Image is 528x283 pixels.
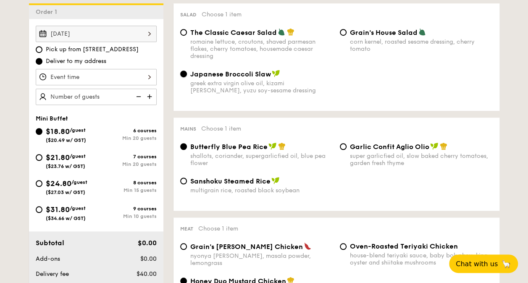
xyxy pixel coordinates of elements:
[340,29,347,36] input: Grain's House Saladcorn kernel, roasted sesame dressing, cherry tomato
[190,29,277,37] span: The Classic Caesar Salad
[180,178,187,184] input: Sanshoku Steamed Ricemultigrain rice, roasted black soybean
[350,143,429,151] span: Garlic Confit Aglio Olio
[350,252,493,266] div: house-blend teriyaki sauce, baby bok choy, king oyster and shiitake mushrooms
[36,46,42,53] input: Pick up from [STREET_ADDRESS]
[190,252,333,267] div: nyonya [PERSON_NAME], masala powder, lemongrass
[180,143,187,150] input: Butterfly Blue Pea Riceshallots, coriander, supergarlicfied oil, blue pea flower
[131,89,144,105] img: icon-reduce.1d2dbef1.svg
[96,154,157,160] div: 7 courses
[36,270,69,278] span: Delivery fee
[430,142,439,150] img: icon-vegan.f8ff3823.svg
[96,161,157,167] div: Min 20 guests
[340,243,347,250] input: Oven-Roasted Teriyaki Chickenhouse-blend teriyaki sauce, baby bok choy, king oyster and shiitake ...
[137,239,156,247] span: $0.00
[71,179,87,185] span: /guest
[46,179,71,188] span: $24.80
[201,125,241,132] span: Choose 1 item
[46,215,86,221] span: ($34.66 w/ GST)
[36,58,42,65] input: Deliver to my address
[350,152,493,167] div: super garlicfied oil, slow baked cherry tomatoes, garden fresh thyme
[456,260,498,268] span: Chat with us
[340,143,347,150] input: Garlic Confit Aglio Oliosuper garlicfied oil, slow baked cherry tomatoes, garden fresh thyme
[36,239,64,247] span: Subtotal
[449,254,518,273] button: Chat with us🦙
[180,12,197,18] span: Salad
[190,152,333,167] div: shallots, coriander, supergarlicfied oil, blue pea flower
[46,45,139,54] span: Pick up from [STREET_ADDRESS]
[36,26,157,42] input: Event date
[36,69,157,85] input: Event time
[46,127,70,136] span: $18.80
[350,38,493,52] div: corn kernel, roasted sesame dressing, cherry tomato
[46,137,86,143] span: ($20.49 w/ GST)
[46,205,70,214] span: $31.80
[304,242,311,250] img: icon-spicy.37a8142b.svg
[278,28,285,36] img: icon-vegetarian.fe4039eb.svg
[190,177,271,185] span: Sanshoku Steamed Rice
[36,255,60,262] span: Add-ons
[36,154,42,161] input: $21.80/guest($23.76 w/ GST)7 coursesMin 20 guests
[70,127,86,133] span: /guest
[180,29,187,36] input: The Classic Caesar Saladromaine lettuce, croutons, shaved parmesan flakes, cherry tomatoes, house...
[46,57,106,66] span: Deliver to my address
[190,38,333,60] div: romaine lettuce, croutons, shaved parmesan flakes, cherry tomatoes, housemade caesar dressing
[190,143,268,151] span: Butterfly Blue Pea Rice
[96,135,157,141] div: Min 20 guests
[202,11,242,18] span: Choose 1 item
[278,142,286,150] img: icon-chef-hat.a58ddaea.svg
[180,243,187,250] input: Grain's [PERSON_NAME] Chickennyonya [PERSON_NAME], masala powder, lemongrass
[418,28,426,36] img: icon-vegetarian.fe4039eb.svg
[287,28,294,36] img: icon-chef-hat.a58ddaea.svg
[36,206,42,213] input: $31.80/guest($34.66 w/ GST)9 coursesMin 10 guests
[180,71,187,77] input: Japanese Broccoli Slawgreek extra virgin olive oil, kizami [PERSON_NAME], yuzu soy-sesame dressing
[46,153,70,162] span: $21.80
[144,89,157,105] img: icon-add.58712e84.svg
[271,177,280,184] img: icon-vegan.f8ff3823.svg
[180,226,193,232] span: Meat
[190,243,303,251] span: Grain's [PERSON_NAME] Chicken
[180,126,196,132] span: Mains
[96,213,157,219] div: Min 10 guests
[136,270,156,278] span: $40.00
[190,80,333,94] div: greek extra virgin olive oil, kizami [PERSON_NAME], yuzu soy-sesame dressing
[96,187,157,193] div: Min 15 guests
[36,89,157,105] input: Number of guests
[268,142,277,150] img: icon-vegan.f8ff3823.svg
[140,255,156,262] span: $0.00
[440,142,447,150] img: icon-chef-hat.a58ddaea.svg
[36,128,42,135] input: $18.80/guest($20.49 w/ GST)6 coursesMin 20 guests
[350,242,458,250] span: Oven-Roasted Teriyaki Chicken
[36,8,60,16] span: Order 1
[198,225,238,232] span: Choose 1 item
[501,259,511,269] span: 🦙
[96,206,157,212] div: 9 courses
[350,29,418,37] span: Grain's House Salad
[70,205,86,211] span: /guest
[96,180,157,186] div: 8 courses
[46,189,85,195] span: ($27.03 w/ GST)
[96,128,157,134] div: 6 courses
[190,187,333,194] div: multigrain rice, roasted black soybean
[70,153,86,159] span: /guest
[272,70,280,77] img: icon-vegan.f8ff3823.svg
[36,180,42,187] input: $24.80/guest($27.03 w/ GST)8 coursesMin 15 guests
[190,70,271,78] span: Japanese Broccoli Slaw
[36,115,68,122] span: Mini Buffet
[46,163,85,169] span: ($23.76 w/ GST)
